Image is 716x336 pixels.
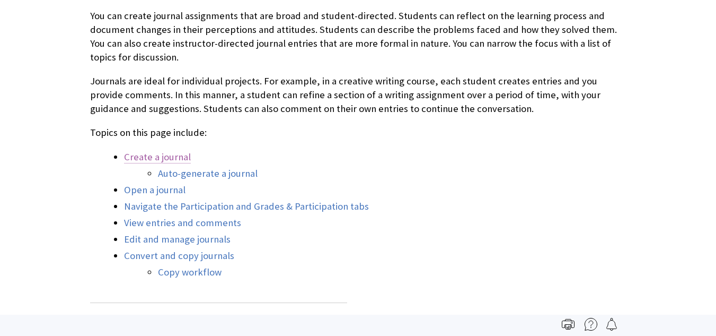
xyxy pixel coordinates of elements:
[90,126,626,140] p: Topics on this page include:
[585,318,597,331] img: More help
[158,266,222,279] a: Copy workflow
[124,184,185,196] a: Open a journal
[124,233,231,246] a: Edit and manage journals
[124,249,234,262] a: Convert and copy journals
[124,200,369,213] a: Navigate the Participation and Grades & Participation tabs
[124,217,241,229] a: View entries and comments
[605,318,618,331] img: Follow this page
[90,9,626,65] p: You can create journal assignments that are broad and student-directed. Students can reflect on t...
[562,318,574,331] img: Print
[158,167,258,180] a: Auto-generate a journal
[90,74,626,116] p: Journals are ideal for individual projects. For example, in a creative writing course, each stude...
[124,151,191,163] a: Create a journal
